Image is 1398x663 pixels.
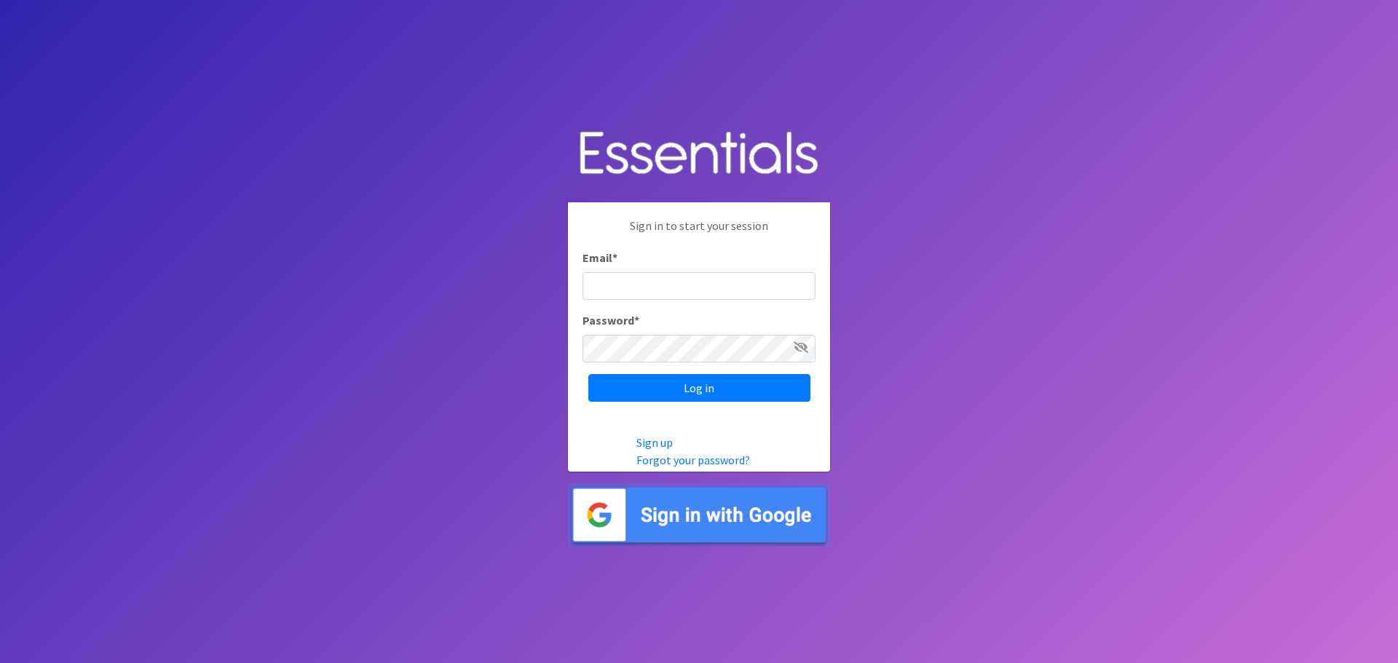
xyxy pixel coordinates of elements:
[588,374,810,402] input: Log in
[636,435,673,450] a: Sign up
[634,313,639,327] abbr: required
[568,116,830,191] img: Human Essentials
[582,249,617,266] label: Email
[582,217,815,249] p: Sign in to start your session
[582,311,639,329] label: Password
[636,453,750,467] a: Forgot your password?
[568,483,830,547] img: Sign in with Google
[612,250,617,265] abbr: required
